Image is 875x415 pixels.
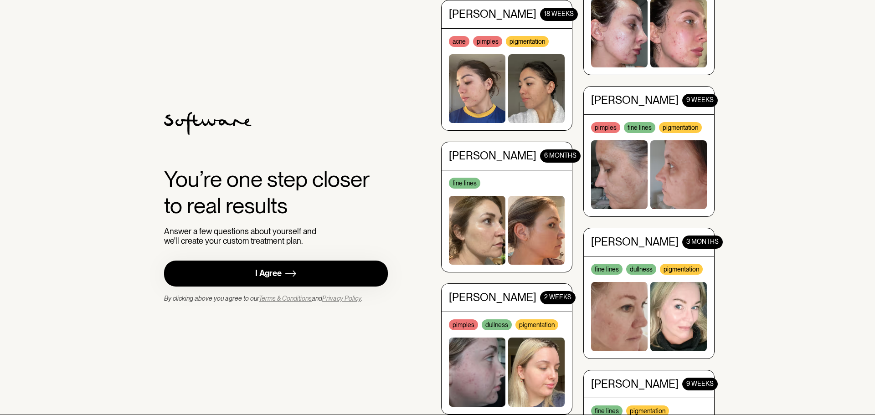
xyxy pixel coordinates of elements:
[624,117,655,128] div: fine lines
[259,295,312,302] a: Terms & Conditions
[449,172,480,183] div: fine lines
[591,372,679,385] div: [PERSON_NAME]
[682,230,723,243] div: 3 MONTHS
[449,286,536,299] div: [PERSON_NAME]
[591,258,623,269] div: fine lines
[449,31,469,41] div: acne
[591,88,679,102] div: [PERSON_NAME]
[506,31,549,41] div: pigmentation
[591,230,679,243] div: [PERSON_NAME]
[591,400,623,411] div: fine lines
[540,2,578,15] div: 18 WEEKS
[449,314,478,325] div: pimples
[322,295,361,302] a: Privacy Policy
[515,314,558,325] div: pigmentation
[164,226,320,246] div: Answer a few questions about yourself and we'll create your custom treatment plan.
[449,2,536,15] div: [PERSON_NAME]
[682,372,718,385] div: 9 WEEKS
[482,314,512,325] div: dullness
[682,88,718,102] div: 9 WEEKS
[540,286,576,299] div: 2 WEEKS
[626,258,656,269] div: dullness
[164,166,388,219] div: You’re one step closer to real results
[626,400,669,411] div: pigmentation
[660,258,703,269] div: pigmentation
[164,261,388,287] a: I Agree
[449,144,536,157] div: [PERSON_NAME]
[164,294,362,303] div: By clicking above you agree to our and .
[540,144,581,157] div: 6 months
[591,117,620,128] div: pimples
[659,117,702,128] div: pigmentation
[255,268,282,279] div: I Agree
[473,31,502,41] div: pimples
